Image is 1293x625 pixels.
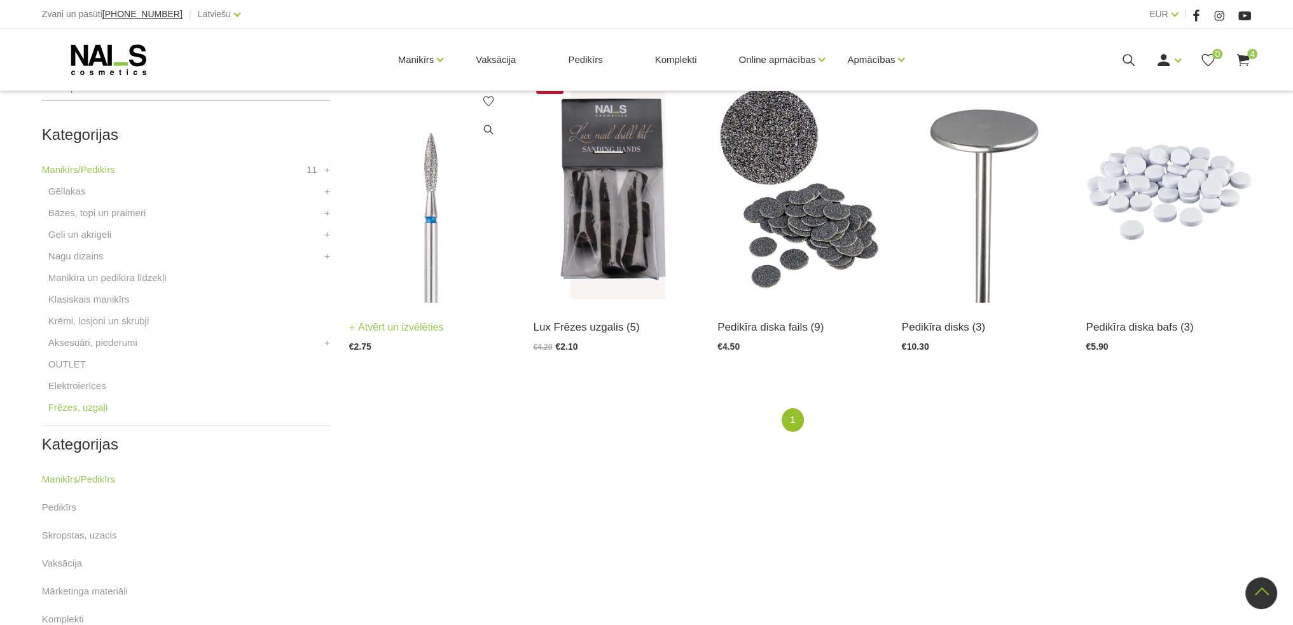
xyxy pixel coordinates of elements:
span: €2.75 [349,341,371,352]
img: (SDM-15) - Pedikīra disks Ø 15mm (SDM-20) - Pedikīra disks Ø 20mm(SDM-25) - Pedikīra disks Ø 25mm... [902,76,1067,303]
a: EUR [1149,6,1168,22]
span: 0 [1212,49,1222,59]
img: SDC-15(coarse)) - #100 - Pedikīra diska faili 100griti, Ø 15mm SDC-15(medium) - #180 - Pedikīra d... [717,76,883,303]
span: | [1184,6,1187,22]
a: Online apmācības [738,34,815,85]
a: + [324,184,330,199]
span: 11 [307,162,317,177]
a: + [324,249,330,264]
a: Mārketinga materiāli [42,584,128,599]
a: + [324,335,330,350]
a: Vaksācija [42,556,82,571]
a: Manikīrs/Pedikīrs [42,162,115,177]
a: Skropstas, uzacis [42,528,117,543]
a: Pedikīra diska bafs (3) [1086,319,1251,336]
a: Nagu dizains [48,249,104,264]
a: 1 [782,408,803,432]
a: Komplekti [645,29,707,90]
a: OUTLET [48,357,86,372]
a: Frēzes, uzgaļi [48,400,107,415]
a: Pedikīra disks (3) [902,319,1067,336]
a: Pedikīra diska fails (9) [717,319,883,336]
a: Lux Frēzes uzgalis (5) [533,319,698,336]
span: [PHONE_NUMBER] [102,9,183,19]
h2: Kategorijas [42,436,330,453]
a: + [324,162,330,177]
div: Zvani un pasūti [42,6,183,22]
a: Elektroierīces [48,378,106,394]
span: €5.90 [1086,341,1108,352]
span: €4.50 [717,341,740,352]
a: Gēllakas [48,184,85,199]
img: Frēzes uzgaļi ātrai un efektīvai gēla un gēllaku noņemšanai, aparāta manikīra un aparāta pedikīra... [349,76,515,303]
img: Frēzes uzgaļi ātrai un efektīvai gēla un gēllaku noņemšanai, aparāta manikīra un aparāta pedikīra... [533,76,698,303]
h2: Kategorijas [42,127,330,143]
a: Geli un akrigeli [48,227,111,242]
a: 4 [1235,52,1251,68]
span: 4 [1247,49,1257,59]
a: Manikīrs [398,34,434,85]
a: 0 [1200,52,1216,68]
nav: catalog-product-list [349,408,1252,432]
span: €4.20 [533,343,552,352]
a: Manikīra un pedikīra līdzekļi [48,270,167,285]
a: Pedikīrs [42,500,76,515]
img: SDF-15 - #400 - Pedikīra diska bafs 400griti, Ø 15mmSDF-20 - #400 - Pedikīra diska bafs 400grit, ... [1086,76,1251,303]
a: Klasiskais manikīrs [48,292,130,307]
a: + [324,205,330,221]
span: €10.30 [902,341,929,352]
a: Vaksācija [466,29,526,90]
a: Bāzes, topi un praimeri [48,205,146,221]
a: Apmācības [847,34,895,85]
a: Manikīrs/Pedikīrs [42,472,115,487]
a: + [324,227,330,242]
a: Latviešu [198,6,231,22]
a: Pedikīrs [558,29,612,90]
a: Atvērt un izvēlēties [349,319,444,336]
a: Krēmi, losjoni un skrubji [48,313,149,329]
span: | [189,6,191,22]
a: [PHONE_NUMBER] [102,10,183,19]
a: Aksesuāri, piederumi [48,335,137,350]
span: €2.10 [555,341,577,352]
